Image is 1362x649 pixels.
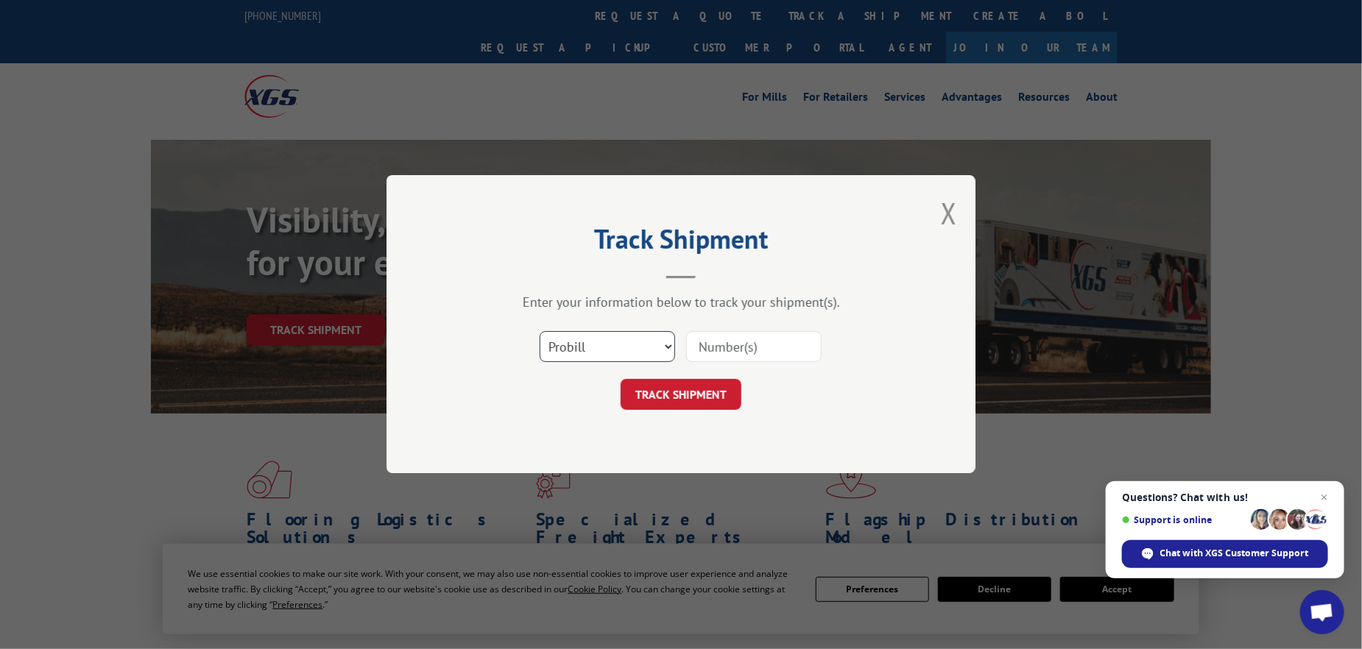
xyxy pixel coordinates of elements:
[1122,540,1328,568] div: Chat with XGS Customer Support
[1300,590,1344,634] div: Open chat
[1316,489,1333,506] span: Close chat
[941,194,957,233] button: Close modal
[621,380,741,411] button: TRACK SHIPMENT
[460,229,902,257] h2: Track Shipment
[1160,547,1309,560] span: Chat with XGS Customer Support
[686,332,822,363] input: Number(s)
[460,294,902,311] div: Enter your information below to track your shipment(s).
[1122,492,1328,503] span: Questions? Chat with us!
[1122,514,1246,525] span: Support is online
